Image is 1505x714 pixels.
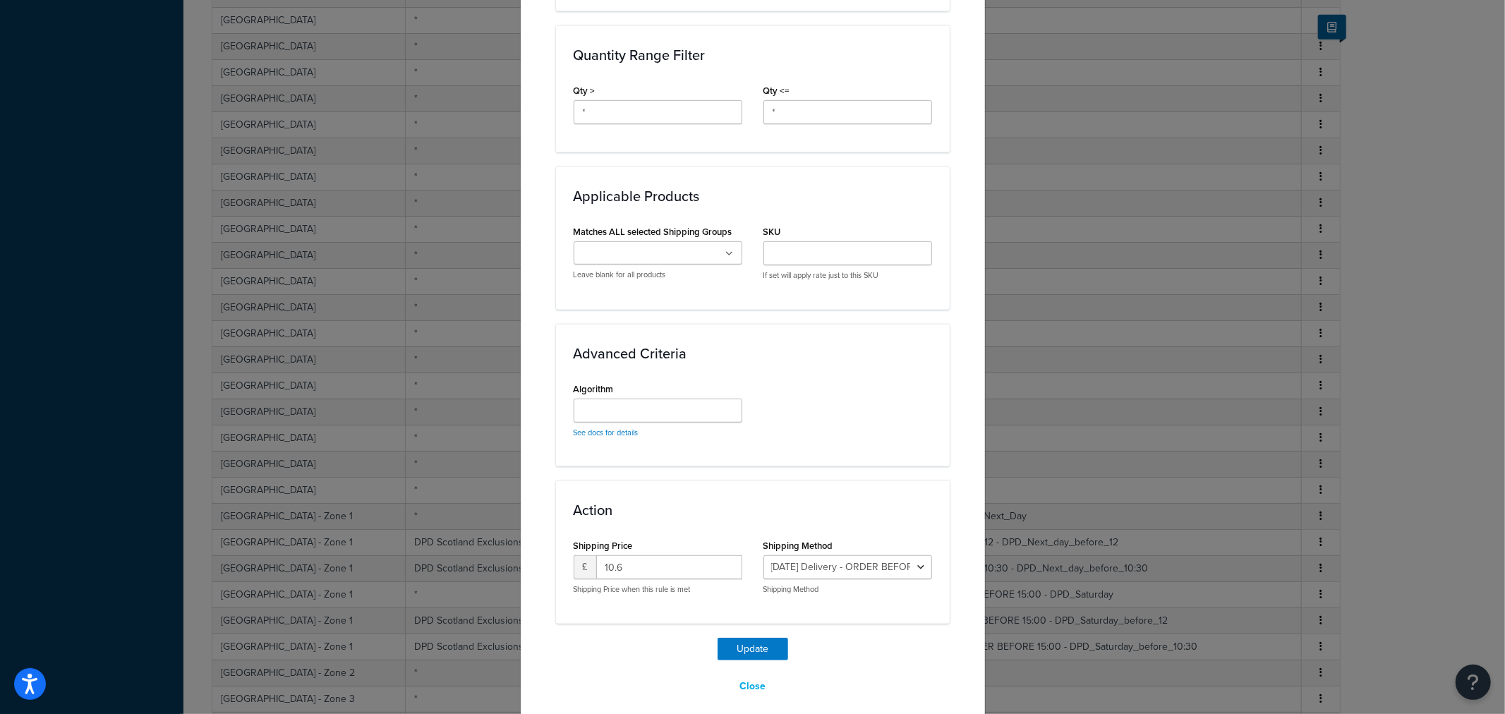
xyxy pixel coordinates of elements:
[574,540,633,551] label: Shipping Price
[574,502,932,518] h3: Action
[574,47,932,63] h3: Quantity Range Filter
[730,674,775,698] button: Close
[574,85,596,96] label: Qty >
[763,270,932,281] p: If set will apply rate just to this SKU
[574,555,596,579] span: £
[763,584,932,595] p: Shipping Method
[574,584,742,595] p: Shipping Price when this rule is met
[763,85,790,96] label: Qty <=
[718,638,788,660] button: Update
[574,270,742,280] p: Leave blank for all products
[763,540,833,551] label: Shipping Method
[574,346,932,361] h3: Advanced Criteria
[574,427,639,438] a: See docs for details
[574,384,614,394] label: Algorithm
[574,188,932,204] h3: Applicable Products
[574,226,732,237] label: Matches ALL selected Shipping Groups
[763,226,781,237] label: SKU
